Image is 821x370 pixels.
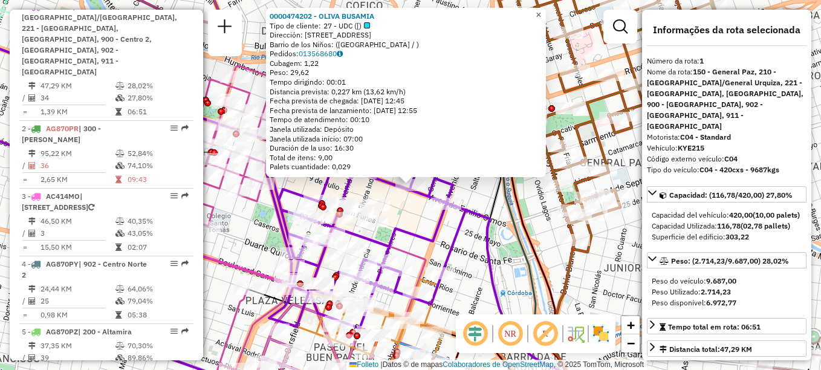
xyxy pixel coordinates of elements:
i: Distância Total [28,150,36,157]
i: % de utilização da cubagem [115,94,125,102]
em: Opções [170,192,178,200]
strong: 1 [699,56,704,65]
i: Total de Atividades [28,354,36,362]
div: Peso: (2.714,23/9.687,00) 28,02% [647,271,806,313]
font: 89,86% [128,353,153,362]
span: | 300 - [PERSON_NAME] [22,124,101,144]
font: Pedidos: [270,49,299,58]
i: % de utilização do peso [115,82,125,89]
td: 37,35 KM [40,340,115,352]
font: 1 - [22,2,31,11]
em: Opções [170,260,178,267]
i: % de utilização da cubagem [115,230,125,237]
td: 02:07 [127,241,188,253]
a: Nova sessão e pesquisa [213,15,237,42]
strong: 116,78 [717,221,741,230]
td: 25 [40,295,115,307]
td: 1,39 KM [40,106,115,118]
h4: Informações da rota selecionada [647,24,806,36]
em: Rota exportada [181,192,189,200]
i: Distância Total [28,82,36,89]
strong: C04 [724,154,738,163]
i: Veículo já utilizado nesta sessão [88,204,94,211]
strong: 0000474202 - OLIVA BUSAMIA [270,11,374,21]
em: Opções [170,328,178,335]
font: 79,04% [128,296,153,305]
font: Vehículo: [647,143,704,152]
div: Datos © de mapas , © 2025 TomTom, Microsoft [346,360,647,370]
font: 5 - [22,327,31,336]
em: Rota exportada [181,125,189,132]
a: Acercar [621,316,640,334]
span: Capacidad: (116,78/420,00) 27,80% [669,190,793,200]
i: % de utilização da cubagem [115,297,125,305]
strong: 2.714,23 [701,287,731,296]
i: Tempo total em rota [115,311,122,319]
span: KYE215 [46,2,73,11]
span: Exibir rótulo [531,319,560,348]
i: Tempo total em rota [115,108,122,115]
div: Tipo do veículo: [647,164,806,175]
td: / [22,227,28,239]
i: Observações [337,50,343,57]
strong: (02,78 pallets) [741,221,790,230]
td: = [22,106,28,118]
td: 09:43 [127,174,188,186]
span: × [536,10,541,20]
i: % de utilização da cubagem [115,354,125,362]
td: 46,50 KM [40,215,115,227]
div: Duración de la uso: 16:30 [270,143,542,153]
font: 4 - [22,259,31,268]
td: 28,02% [127,80,188,92]
div: Nome da rota: [647,67,806,132]
td: = [22,174,28,186]
font: Peso Utilizado: [652,287,731,296]
span: Ocultar deslocamento [461,319,490,348]
font: 74,10% [128,161,153,170]
span: − [627,336,635,351]
strong: (10,00 palets) [753,210,800,219]
div: Tempo dirigindo: 00:01 [270,77,542,87]
td: 24,44 KM [40,283,115,295]
strong: 150 - General Paz, 210 - [GEOGRAPHIC_DATA]/General Urquiza, 221 - [GEOGRAPHIC_DATA], [GEOGRAPHIC_... [647,67,803,131]
td: / [22,352,28,364]
span: AG870PR [46,124,79,133]
span: | 200 - Altamira [78,327,132,336]
div: Janela utilizada início: 07:00 [270,134,542,144]
span: Peso: (2.714,23/9.687,00) 28,02% [671,256,789,265]
em: Rota exportada [181,260,189,267]
i: % de utilização da cubagem [115,162,125,169]
i: Distância Total [28,285,36,293]
td: 3 [40,227,115,239]
strong: C04 - 420cxs - 9687kgs [699,165,779,174]
td: / [22,92,28,104]
span: | 150 - General Paz, 210 - [GEOGRAPHIC_DATA]/[GEOGRAPHIC_DATA], 221 - [GEOGRAPHIC_DATA], [GEOGRAP... [22,2,177,76]
td: 40,35% [127,215,188,227]
a: Distancia total:47,29 KM [647,340,806,357]
td: 70,30% [127,340,188,352]
div: Dirección: [STREET_ADDRESS] [270,30,542,40]
td: 64,06% [127,283,188,295]
td: / [22,160,28,172]
a: Peso: (2.714,23/9.687,00) 28,02% [647,252,806,268]
i: % de utilização do peso [115,342,125,349]
div: Fecha prevista de chegada: [DATE] 12:45 [270,96,542,106]
div: Barrio de los Niños: ([GEOGRAPHIC_DATA] / ) [270,40,542,50]
font: Capacidad del vehículo: [652,210,800,219]
a: Cerrar ventana emergente [531,8,546,22]
div: Janela utilizada: Depósito [270,125,542,134]
i: Total de Atividades [28,94,36,102]
strong: C04 - Standard [680,132,731,141]
span: Peso do veículo: [652,276,736,285]
td: / [22,295,28,307]
i: % de utilização do peso [115,218,125,225]
i: Total de Atividades [28,230,36,237]
span: AG870PY [46,259,79,268]
font: Motorista: [647,132,731,141]
span: Ocultar NR [496,319,525,348]
font: Tempo de atendimento: 00:10 [270,115,369,124]
font: 3 - [22,192,31,201]
td: 2,65 KM [40,174,115,186]
a: Tempo total em rota: 06:51 [647,318,806,334]
strong: KYE215 [678,143,704,152]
